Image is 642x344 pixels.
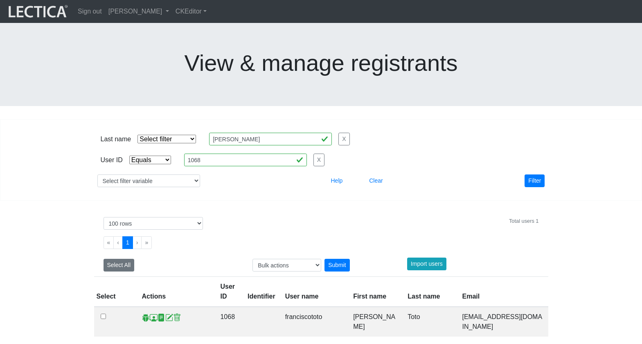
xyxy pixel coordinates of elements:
td: [PERSON_NAME] [348,307,403,337]
button: Import users [407,258,446,270]
th: First name [348,277,403,307]
a: Help [327,177,347,184]
th: Email [457,277,548,307]
span: reports [158,313,165,322]
button: Help [327,174,347,187]
button: Select All [104,259,135,272]
span: delete [173,313,181,322]
th: Last name [403,277,457,307]
button: Filter [525,174,545,187]
a: Sign out [74,3,105,20]
th: Select [94,277,137,307]
div: Total users 1 [509,217,539,225]
td: franciscototo [280,307,349,337]
td: [EMAIL_ADDRESS][DOMAIN_NAME] [457,307,548,337]
span: Staff [150,313,158,322]
td: Toto [403,307,457,337]
th: User ID [215,277,243,307]
button: X [313,154,324,166]
div: User ID [101,155,123,165]
button: Clear [365,174,386,187]
a: [PERSON_NAME] [105,3,172,20]
div: Last name [101,134,131,144]
button: X [338,133,349,145]
span: account update [165,313,173,322]
th: Actions [137,277,216,307]
th: Identifier [243,277,280,307]
img: lecticalive [7,4,68,19]
td: 1068 [215,307,243,337]
a: CKEditor [172,3,210,20]
th: User name [280,277,349,307]
div: Submit [324,259,350,272]
ul: Pagination [104,236,539,249]
button: Go to page 1 [122,236,133,249]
